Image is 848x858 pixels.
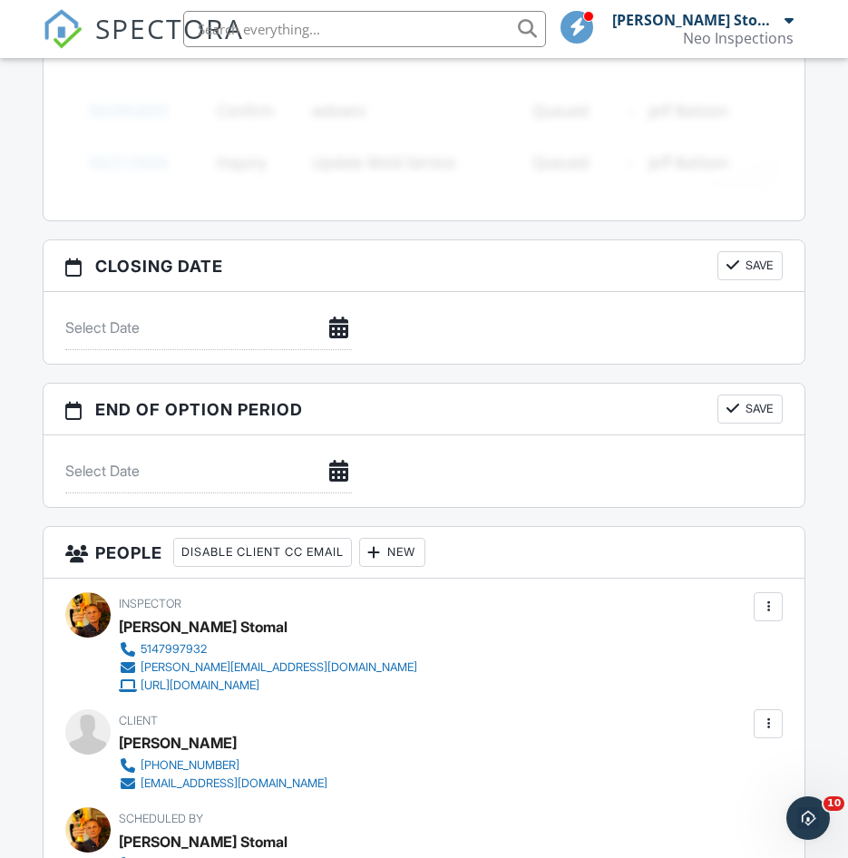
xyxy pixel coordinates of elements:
div: [PERSON_NAME] Stomal [612,11,780,29]
div: [PERSON_NAME] Stomal [119,828,288,855]
a: [EMAIL_ADDRESS][DOMAIN_NAME] [119,775,327,793]
div: [PERSON_NAME][EMAIL_ADDRESS][DOMAIN_NAME] [141,660,417,675]
div: [URL][DOMAIN_NAME] [141,678,259,693]
a: [PHONE_NUMBER] [119,756,327,775]
h3: People [44,527,805,579]
span: Closing date [95,254,223,278]
input: Select Date [65,306,352,350]
img: blurred-tasks-251b60f19c3f713f9215ee2a18cbf2105fc2d72fcd585247cf5e9ec0c957c1dd.png [65,70,784,202]
div: Neo Inspections [683,29,794,47]
input: Select Date [65,449,352,493]
iframe: Intercom live chat [786,796,830,840]
span: Client [119,714,158,727]
img: The Best Home Inspection Software - Spectora [43,9,83,49]
div: 5147997932 [141,642,207,657]
div: [PHONE_NUMBER] [141,758,239,773]
button: Save [717,395,783,424]
div: [EMAIL_ADDRESS][DOMAIN_NAME] [141,776,327,791]
div: [PERSON_NAME] [119,729,237,756]
a: SPECTORA [43,24,244,63]
div: [PERSON_NAME] Stomal [119,613,288,640]
a: 5147997932 [119,640,417,658]
a: [URL][DOMAIN_NAME] [119,677,417,695]
div: Disable Client CC Email [173,538,352,567]
input: Search everything... [183,11,546,47]
span: SPECTORA [95,9,244,47]
span: 10 [824,796,844,811]
a: [PERSON_NAME][EMAIL_ADDRESS][DOMAIN_NAME] [119,658,417,677]
span: Scheduled By [119,812,203,825]
div: New [359,538,425,567]
button: Save [717,251,783,280]
span: End of Option Period [95,397,303,422]
span: Inspector [119,597,181,610]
